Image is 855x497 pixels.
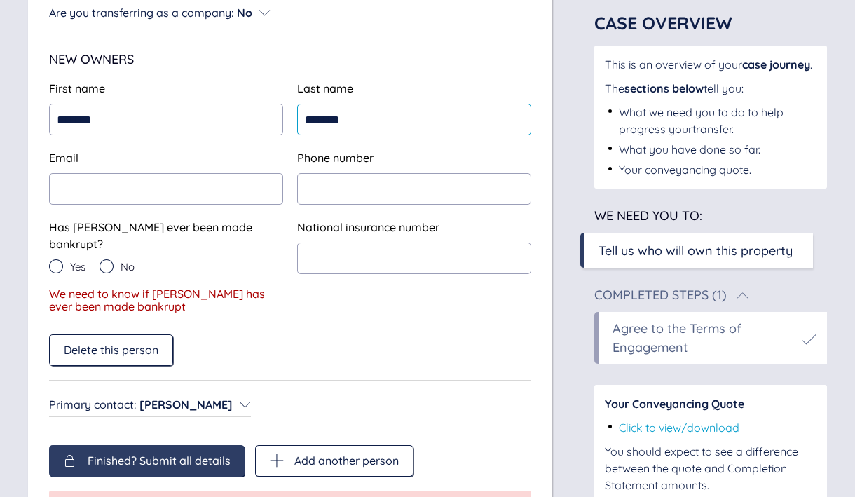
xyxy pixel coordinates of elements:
[49,51,134,67] span: New Owners
[49,6,233,20] span: Are you transferring as a company :
[49,81,105,95] span: First name
[594,207,702,224] span: We need you to:
[594,289,727,301] div: Completed Steps (1)
[294,454,399,467] span: Add another person
[619,161,751,178] div: Your conveyancing quote.
[49,397,136,411] span: Primary contact :
[297,151,374,165] span: Phone number
[49,151,78,165] span: Email
[64,343,158,356] span: Delete this person
[297,81,353,95] span: Last name
[121,261,135,272] span: No
[624,81,704,95] span: sections below
[742,57,810,72] span: case journey
[619,141,760,158] div: What you have done so far.
[297,220,439,234] span: National insurance number
[619,104,816,137] div: What we need you to do to help progress your transfer .
[613,319,795,357] div: Agree to the Terms of Engagement
[70,261,85,272] span: Yes
[605,397,744,411] span: Your Conveyancing Quote
[49,287,265,313] span: We need to know if [PERSON_NAME] has ever been made bankrupt
[594,12,732,34] span: Case Overview
[237,6,252,20] span: No
[88,454,231,467] span: Finished? Submit all details
[605,80,816,97] div: The tell you:
[139,397,233,411] span: [PERSON_NAME]
[619,421,739,435] a: Click to view/download
[605,56,816,73] div: This is an overview of your .
[598,241,793,260] div: Tell us who will own this property
[605,443,816,493] div: You should expect to see a difference between the quote and Completion Statement amounts.
[49,220,252,251] span: Has [PERSON_NAME] ever been made bankrupt?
